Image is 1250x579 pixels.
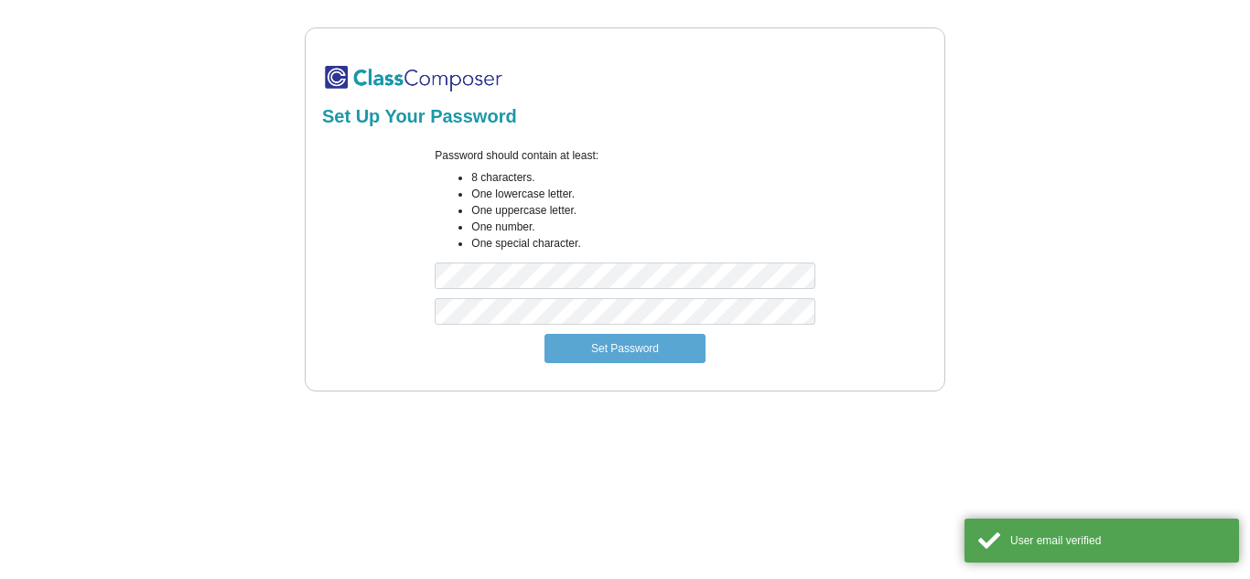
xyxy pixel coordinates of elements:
[435,147,598,164] label: Password should contain at least:
[471,169,814,186] li: 8 characters.
[471,202,814,219] li: One uppercase letter.
[471,186,814,202] li: One lowercase letter.
[544,334,706,363] button: Set Password
[1010,532,1225,549] div: User email verified
[471,235,814,252] li: One special character.
[322,105,928,127] h2: Set Up Your Password
[471,219,814,235] li: One number.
